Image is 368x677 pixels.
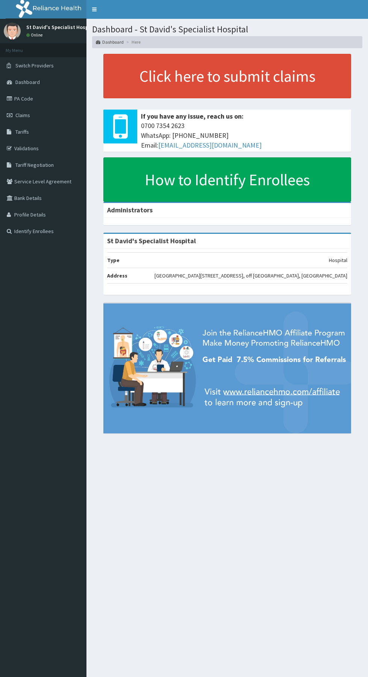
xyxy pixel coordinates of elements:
b: If you have any issue, reach us on: [141,112,244,120]
span: Tariffs [15,128,29,135]
b: Address [107,272,127,279]
p: Hospital [329,256,347,264]
b: Administrators [107,206,153,214]
p: St David's Specialist Hospital [26,24,97,30]
h1: Dashboard - St David's Specialist Hospital [92,24,362,34]
span: 0700 7354 2623 WhatsApp: [PHONE_NUMBER] Email: [141,121,347,150]
span: Switch Providers [15,62,54,69]
a: Click here to submit claims [103,54,351,98]
img: provider-team-banner.png [103,303,351,433]
p: [GEOGRAPHIC_DATA][STREET_ADDRESS], off [GEOGRAPHIC_DATA], [GEOGRAPHIC_DATA] [154,272,347,279]
a: How to Identify Enrollees [103,157,351,202]
strong: St David's Specialist Hospital [107,236,196,245]
span: Claims [15,112,30,119]
span: Dashboard [15,79,40,85]
a: Online [26,32,44,38]
li: Here [124,39,141,45]
img: User Image [4,23,21,40]
a: [EMAIL_ADDRESS][DOMAIN_NAME] [158,141,262,149]
span: Tariff Negotiation [15,162,54,168]
a: Dashboard [96,39,124,45]
b: Type [107,257,120,264]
